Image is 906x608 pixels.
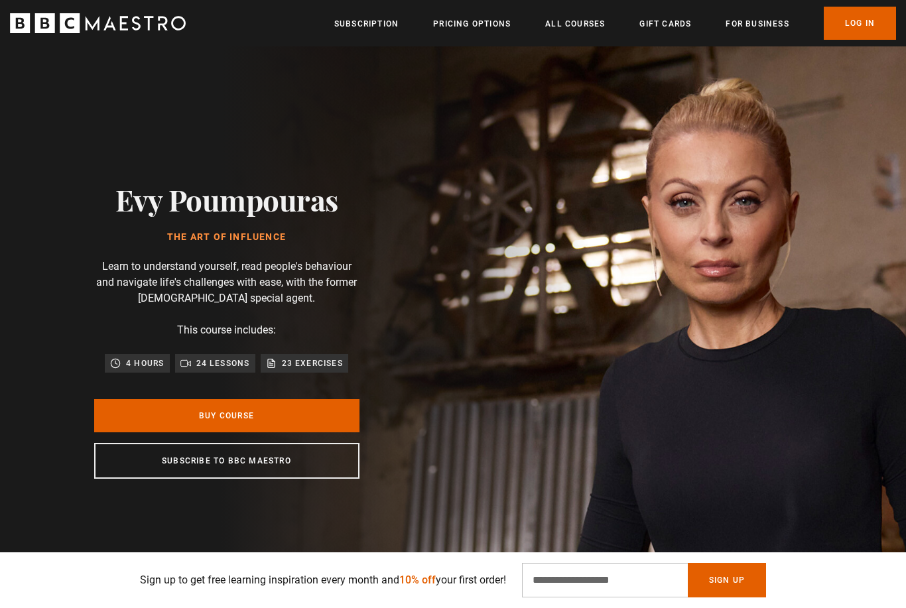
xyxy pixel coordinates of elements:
[94,399,359,432] a: Buy Course
[126,357,164,370] p: 4 hours
[115,182,338,216] h2: Evy Poumpouras
[399,574,436,586] span: 10% off
[433,17,511,30] a: Pricing Options
[824,7,896,40] a: Log In
[545,17,605,30] a: All Courses
[688,563,766,597] button: Sign Up
[726,17,789,30] a: For business
[639,17,691,30] a: Gift Cards
[94,443,359,479] a: Subscribe to BBC Maestro
[196,357,250,370] p: 24 lessons
[94,259,359,306] p: Learn to understand yourself, read people's behaviour and navigate life's challenges with ease, w...
[10,13,186,33] svg: BBC Maestro
[177,322,276,338] p: This course includes:
[115,232,338,243] h1: The Art of Influence
[140,572,506,588] p: Sign up to get free learning inspiration every month and your first order!
[334,17,399,30] a: Subscription
[334,7,896,40] nav: Primary
[282,357,343,370] p: 23 exercises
